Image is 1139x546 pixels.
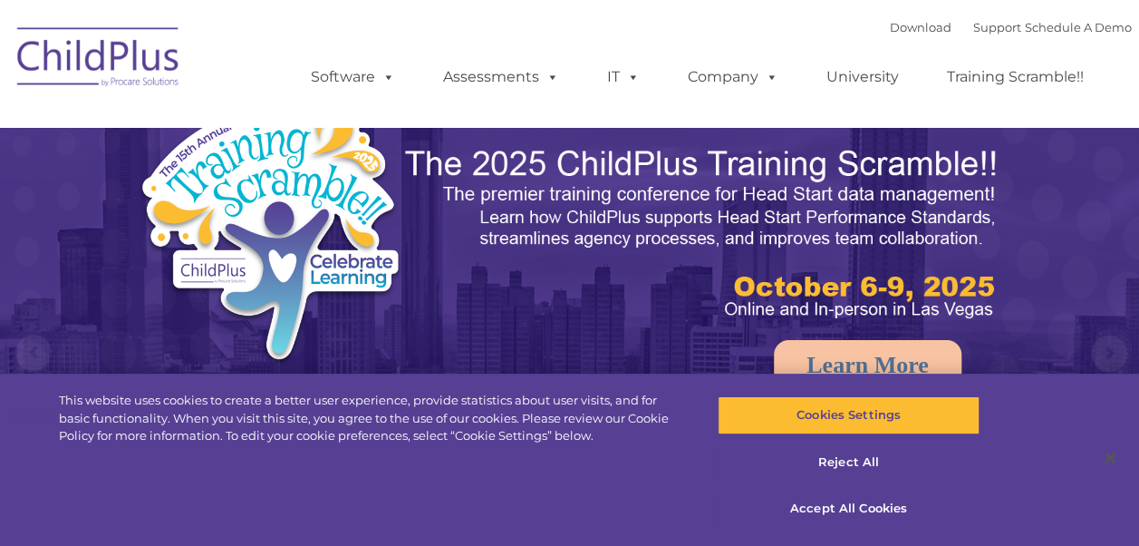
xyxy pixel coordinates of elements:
button: Accept All Cookies [718,490,980,528]
font: | [890,20,1132,34]
a: Support [973,20,1021,34]
a: Software [293,59,413,95]
span: Phone number [252,194,329,208]
a: Assessments [425,59,577,95]
button: Cookies Settings [718,396,980,434]
a: Schedule A Demo [1025,20,1132,34]
a: University [808,59,917,95]
a: Company [670,59,796,95]
button: Close [1090,438,1130,478]
a: Training Scramble!! [929,59,1102,95]
a: IT [589,59,658,95]
div: This website uses cookies to create a better user experience, provide statistics about user visit... [59,392,683,445]
button: Reject All [718,444,980,482]
img: ChildPlus by Procare Solutions [8,15,189,105]
span: Last name [252,120,307,133]
a: Download [890,20,951,34]
a: Learn More [774,340,961,391]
